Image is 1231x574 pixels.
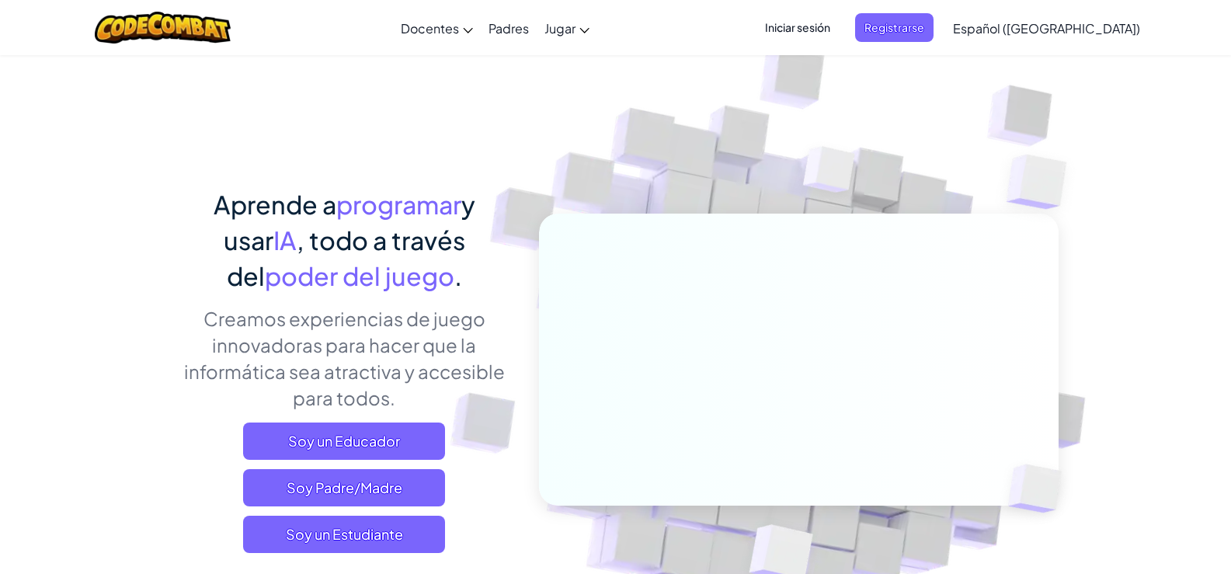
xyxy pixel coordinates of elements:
a: Jugar [537,7,597,49]
img: CodeCombat logo [95,12,231,43]
button: Iniciar sesión [756,13,840,42]
a: Docentes [393,7,481,49]
span: Jugar [544,20,576,37]
span: Español ([GEOGRAPHIC_DATA]) [953,20,1140,37]
img: Overlap cubes [982,432,1098,545]
span: Aprende a [214,189,336,220]
span: programar [336,189,461,220]
a: Soy un Educador [243,423,445,460]
a: Padres [481,7,537,49]
a: Español ([GEOGRAPHIC_DATA]) [945,7,1148,49]
p: Creamos experiencias de juego innovadoras para hacer que la informática sea atractiva y accesible... [173,305,516,411]
span: , todo a través del [227,224,465,291]
span: . [454,260,462,291]
span: Docentes [401,20,459,37]
button: Registrarse [855,13,934,42]
span: IA [273,224,297,256]
button: Soy un Estudiante [243,516,445,553]
img: Overlap cubes [774,116,885,231]
img: Overlap cubes [975,117,1110,248]
span: poder del juego [265,260,454,291]
a: Soy Padre/Madre [243,469,445,506]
